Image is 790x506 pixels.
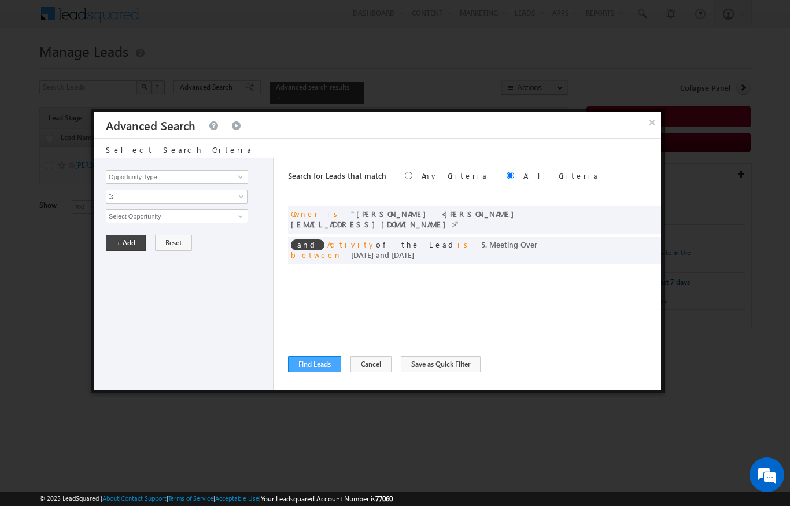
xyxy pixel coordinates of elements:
[291,239,537,260] span: of the Lead
[327,239,376,249] span: Activity
[643,112,661,132] button: ×
[291,209,318,219] span: Owner
[106,191,232,202] span: Is
[288,356,341,372] button: Find Leads
[39,493,393,504] span: © 2025 LeadSquared | | | | |
[106,112,195,138] h3: Advanced Search
[106,209,248,223] input: Type to Search
[215,494,259,502] a: Acceptable Use
[232,210,246,222] a: Show All Items
[288,171,386,180] span: Search for Leads that match
[261,494,393,503] span: Your Leadsquared Account Number is
[375,494,393,503] span: 77060
[102,494,119,502] a: About
[457,239,472,249] span: is
[401,356,481,372] button: Save as Quick Filter
[168,494,213,502] a: Terms of Service
[523,171,599,180] label: All Criteria
[350,356,392,372] button: Cancel
[291,250,342,260] span: between
[481,239,537,249] span: 5. Meeting Over
[291,239,324,250] span: and
[106,190,248,204] a: Is
[106,235,146,251] button: + Add
[232,171,246,183] a: Show All Items
[155,235,192,251] button: Reset
[106,170,248,184] input: Type to Search
[422,171,488,180] label: Any Criteria
[106,145,253,154] span: Select Search Criteria
[291,209,520,229] span: [PERSON_NAME] <[PERSON_NAME][EMAIL_ADDRESS][DOMAIN_NAME]>
[121,494,167,502] a: Contact Support
[351,250,414,260] span: [DATE] and [DATE]
[327,209,342,219] span: is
